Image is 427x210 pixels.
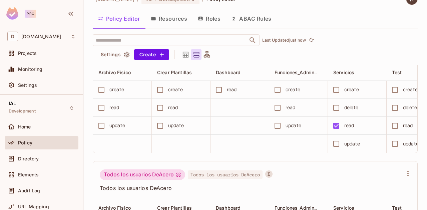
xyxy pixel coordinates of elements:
div: read [286,104,296,111]
button: Roles [192,10,226,27]
span: Servicios [333,70,354,75]
span: Workspace: deacero.com [21,34,61,39]
div: update [168,122,184,129]
span: Todos los usuarios DeAcero [100,184,403,192]
div: create [344,86,359,93]
div: update [109,122,125,129]
div: update [286,122,301,129]
button: Settings [98,49,131,60]
button: A User Set is a dynamically conditioned role, grouping users based on real-time criteria. [265,170,273,178]
span: Elements [18,172,39,177]
span: Audit Log [18,188,40,193]
div: update [403,140,419,147]
span: Settings [18,83,37,88]
span: D [7,32,18,41]
span: Projects [18,51,37,56]
div: read [403,122,413,129]
div: create [403,86,418,93]
p: Last Updated just now [262,38,306,43]
span: Dashboard [216,70,241,75]
button: ABAC Rules [226,10,277,27]
div: create [286,86,300,93]
button: refresh [307,36,315,44]
div: create [168,86,183,93]
span: IAL [9,101,16,106]
span: URL Mapping [18,204,49,209]
div: create [109,86,124,93]
div: delete [403,104,417,111]
span: Home [18,124,31,129]
span: Funciones_Administrativas [275,69,336,76]
span: Test [392,70,402,75]
div: Todos los usuarios DeAcero [100,169,185,180]
button: Policy Editor [93,10,145,27]
span: refresh [309,37,314,44]
span: Click to refresh data [306,36,315,44]
span: Todos_los_usuarios_DeAcero [188,170,263,179]
span: Crear Plantillas [157,70,192,75]
button: Resources [145,10,192,27]
div: read [168,104,178,111]
div: update [344,140,360,147]
span: Development [9,108,36,114]
span: Directory [18,156,39,161]
div: Pro [25,10,36,18]
span: Policy [18,140,32,145]
span: Archivo Fisico [98,70,131,75]
div: read [109,104,119,111]
button: Create [134,49,169,60]
div: delete [344,104,358,111]
button: Open [248,36,257,45]
div: read [227,86,237,93]
span: Monitoring [18,67,43,72]
div: read [344,122,354,129]
img: SReyMgAAAABJRU5ErkJggg== [6,7,18,20]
